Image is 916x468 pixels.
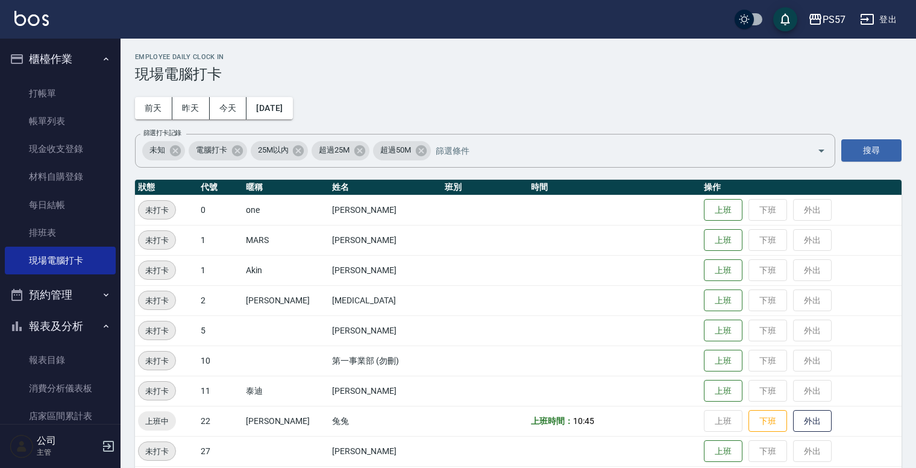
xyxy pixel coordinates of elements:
[198,346,242,376] td: 10
[704,350,742,372] button: 上班
[329,406,442,436] td: 兔兔
[5,80,116,107] a: 打帳單
[329,285,442,315] td: [MEDICAL_DATA]
[373,141,431,160] div: 超過50M
[442,180,528,195] th: 班別
[5,43,116,75] button: 櫃檯作業
[841,139,902,162] button: 搜尋
[329,315,442,346] td: [PERSON_NAME]
[5,402,116,430] a: 店家區間累計表
[143,128,181,138] label: 篩選打卡記錄
[803,7,850,32] button: PS57
[142,141,185,160] div: 未知
[198,195,242,225] td: 0
[329,346,442,376] td: 第一事業部 (勿刪)
[135,97,172,119] button: 前天
[5,346,116,374] a: 報表目錄
[5,163,116,191] a: 材料自購登錄
[329,195,442,225] td: [PERSON_NAME]
[198,436,242,466] td: 27
[329,376,442,406] td: [PERSON_NAME]
[329,255,442,285] td: [PERSON_NAME]
[251,141,309,160] div: 25M以內
[198,255,242,285] td: 1
[573,416,594,426] span: 10:45
[793,410,832,432] button: 外出
[704,380,742,402] button: 上班
[855,8,902,31] button: 登出
[704,229,742,251] button: 上班
[704,199,742,221] button: 上班
[243,255,329,285] td: Akin
[704,320,742,342] button: 上班
[37,447,98,458] p: 主管
[373,144,418,156] span: 超過50M
[5,219,116,247] a: 排班表
[5,135,116,163] a: 現金收支登錄
[329,180,442,195] th: 姓名
[189,144,234,156] span: 電腦打卡
[312,144,357,156] span: 超過25M
[243,285,329,315] td: [PERSON_NAME]
[139,355,175,367] span: 未打卡
[139,294,175,307] span: 未打卡
[139,264,175,277] span: 未打卡
[704,289,742,312] button: 上班
[5,279,116,311] button: 預約管理
[812,141,831,160] button: Open
[142,144,172,156] span: 未知
[135,180,198,195] th: 狀態
[246,97,292,119] button: [DATE]
[5,191,116,219] a: 每日結帳
[243,406,329,436] td: [PERSON_NAME]
[210,97,247,119] button: 今天
[5,311,116,342] button: 報表及分析
[139,324,175,337] span: 未打卡
[704,259,742,282] button: 上班
[189,141,247,160] div: 電腦打卡
[329,225,442,255] td: [PERSON_NAME]
[198,225,242,255] td: 1
[139,385,175,397] span: 未打卡
[5,375,116,402] a: 消費分析儀表板
[243,225,329,255] td: MARS
[329,436,442,466] td: [PERSON_NAME]
[5,247,116,274] a: 現場電腦打卡
[704,440,742,463] button: 上班
[198,315,242,346] td: 5
[139,204,175,217] span: 未打卡
[531,416,573,426] b: 上班時間：
[748,410,787,432] button: 下班
[243,376,329,406] td: 泰迪
[135,53,902,61] h2: Employee Daily Clock In
[5,107,116,135] a: 帳單列表
[243,195,329,225] td: one
[528,180,701,195] th: 時間
[139,234,175,247] span: 未打卡
[37,435,98,447] h5: 公司
[243,180,329,195] th: 暱稱
[823,12,845,27] div: PS57
[198,406,242,436] td: 22
[701,180,902,195] th: 操作
[135,66,902,83] h3: 現場電腦打卡
[198,285,242,315] td: 2
[198,180,242,195] th: 代號
[251,144,296,156] span: 25M以內
[139,445,175,458] span: 未打卡
[198,376,242,406] td: 11
[172,97,210,119] button: 昨天
[773,7,797,31] button: save
[138,415,176,428] span: 上班中
[14,11,49,26] img: Logo
[433,140,796,161] input: 篩選條件
[10,434,34,458] img: Person
[312,141,369,160] div: 超過25M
